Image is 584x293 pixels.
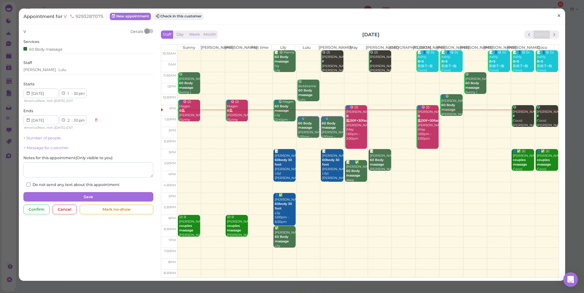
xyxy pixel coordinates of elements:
div: 📝 👤😋 (5) Ashly 新娘子+脸 Coco|[PERSON_NAME]|[PERSON_NAME] |[PERSON_NAME]|[PERSON_NAME] 10:30am - 11:30am [417,50,439,104]
div: | | [23,98,91,104]
span: 2pm [169,128,176,132]
b: couples massage [513,158,527,166]
a: V [64,13,68,19]
div: 😋 [PERSON_NAME] Sunny |[PERSON_NAME] 11:30am - 12:30pm [179,72,200,108]
b: F [370,59,372,63]
span: 6:30pm [164,227,176,231]
span: 6pm [169,216,176,220]
th: [PERSON_NAME] [318,45,342,50]
th: [PERSON_NAME] [507,45,530,50]
b: 60 Body massage [370,158,384,166]
button: Day [173,30,187,39]
button: Staff [161,30,173,39]
b: couples massage [227,224,241,232]
span: 1pm [169,106,176,110]
div: Details [130,29,143,34]
th: [PERSON_NAME] [201,45,224,50]
div: Lulu [58,67,66,73]
b: B+S [489,59,495,63]
b: 60 Body massage [275,104,289,113]
input: Do not send any text about this appointment [26,183,30,187]
div: (2) B [PERSON_NAME] [PERSON_NAME] |Sunny 6:00pm - 7:00pm [179,215,200,251]
b: couples massage [179,224,193,232]
button: [DATE] [534,30,550,39]
span: 5:30pm [164,205,176,209]
span: [DATE] [55,99,65,103]
div: Mark no-show [80,205,153,214]
b: 60 Body massage [298,88,313,97]
div: 👤😋 [PERSON_NAME] [PERSON_NAME] 12:30pm - 1:30pm [441,94,462,126]
span: [DATE] [55,126,65,130]
span: 11:30am [163,73,176,77]
span: DST [67,126,73,130]
b: B盐|30F+30facial [418,114,442,123]
span: America/New_York [24,126,53,130]
span: 9293287075 [70,13,103,19]
label: Starts [23,81,34,87]
span: 2:30pm [164,139,176,143]
span: 12pm [167,84,176,88]
b: F [537,114,539,118]
span: 3:30pm [164,161,176,165]
div: 😋 (2) [PERSON_NAME] [PERSON_NAME]|[PERSON_NAME] 10:30am - 11:30am [322,50,343,82]
b: 60 Body massage [346,169,360,177]
div: | | [23,125,91,130]
div: 👤✅ [PERSON_NAME] Lily 5:00pm - 6:30pm [274,193,296,224]
span: 11am [168,63,176,66]
div: 😋 [PERSON_NAME] Sunny |[PERSON_NAME] 11:30am - 12:30pm [465,72,486,108]
span: 8pm [168,260,176,264]
b: B盐 [227,109,233,113]
a: × [553,9,565,23]
button: Week [187,30,202,39]
div: ✅ [PERSON_NAME] Lily 6:30pm - 7:30pm [274,226,296,257]
b: 60 Body massage [465,81,480,90]
div: 📝 [PERSON_NAME] [PERSON_NAME] Lily|[PERSON_NAME] 3:00pm - 4:30pm [322,149,343,189]
div: 👤😋 (2) [PERSON_NAME] [PERSON_NAME] |May 1:00pm - 3:00pm [417,105,439,141]
div: 📝 [PERSON_NAME] [PERSON_NAME] [PERSON_NAME] 3:00pm - 4:00pm [370,149,391,185]
b: B盐|30F+30facial [346,114,371,123]
span: V [23,29,26,34]
th: Coco [530,45,554,50]
a: + Message for customer [23,145,69,150]
b: B+S [537,59,543,63]
th: [PERSON_NAME] [366,45,389,50]
label: Do not send any text about this appointment [26,182,120,188]
b: 60 Body massage [275,55,289,63]
label: Ends [23,108,33,114]
span: 3pm [169,150,176,154]
label: Notes for this appointment ( Only visible to you ) [23,155,113,161]
b: F [322,59,324,63]
th: Part time [248,45,271,50]
b: B+S [513,59,519,63]
span: × [557,12,561,20]
th: [PERSON_NAME] [436,45,460,50]
span: 12:30pm [163,95,176,99]
div: 😋 Bobbianne Lulu 11:50am - 12:50pm [298,80,319,111]
button: next [550,30,559,39]
span: 7:30pm [164,249,176,253]
b: 60 Body massage [179,81,193,90]
div: Open Intercom Messenger [563,272,578,287]
span: 5pm [169,194,176,198]
div: (2) B [PERSON_NAME] [PERSON_NAME] |Sunny 6:00pm - 7:00pm [227,215,248,251]
button: prev [524,30,534,39]
th: Sunny [177,45,200,50]
span: 7pm [169,238,176,242]
div: 👤✅ (2) [PERSON_NAME] Coco|[PERSON_NAME] 3:00pm - 4:00pm [537,149,558,185]
span: DST [67,99,73,103]
span: 4pm [168,172,176,176]
div: [PERSON_NAME] [23,67,56,73]
button: Month [202,30,218,39]
b: 60 Body massage [275,235,289,243]
div: 👤😋 (2) [PERSON_NAME] [PERSON_NAME] |May 1:00pm - 3:00pm [346,105,367,141]
div: 👤😋 Magen Lily 12:45pm - 1:45pm [274,100,296,127]
div: 😋 [PERSON_NAME] Coco|[PERSON_NAME] 1:00pm - 2:00pm [513,105,534,137]
b: couples massage [537,158,551,166]
b: 60body 30 foot [275,158,292,166]
b: 60body 30 foot [322,158,339,166]
div: Cancel [53,205,77,214]
b: B+S [418,59,424,63]
b: B盐 [179,109,185,113]
th: Lulu [295,45,318,50]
